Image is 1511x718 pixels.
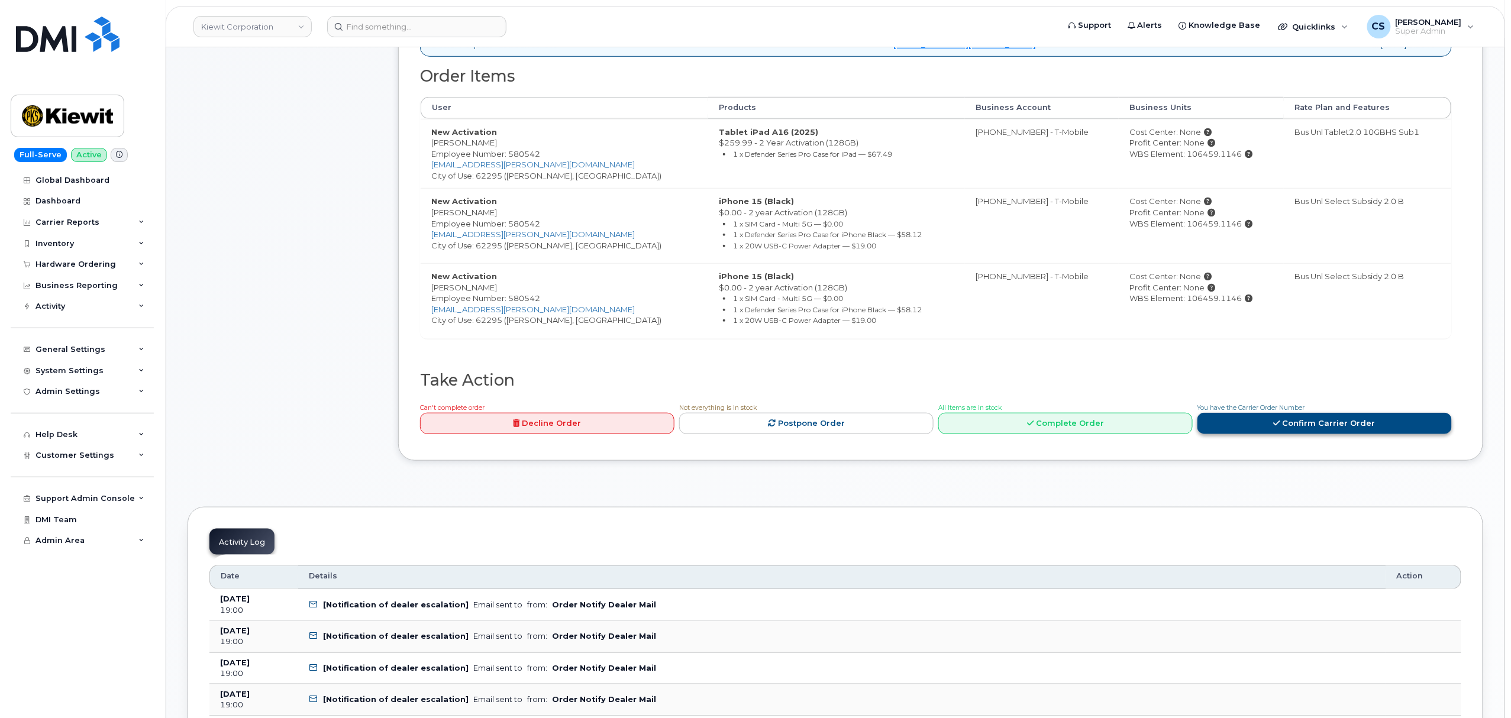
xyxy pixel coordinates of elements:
[734,294,844,303] small: 1 x SIM Card - Multi 5G — $0.00
[420,371,1452,389] h2: Take Action
[220,658,250,667] b: [DATE]
[1396,17,1462,27] span: [PERSON_NAME]
[938,413,1193,435] a: Complete Order
[965,119,1119,189] td: [PHONE_NUMBER] - T-Mobile
[1293,22,1336,31] span: Quicklinks
[1284,97,1451,118] th: Rate Plan and Features
[708,263,965,338] td: $0.00 - 2 year Activation (128GB)
[719,196,794,206] strong: iPhone 15 (Black)
[527,664,547,672] span: from:
[431,271,497,281] strong: New Activation
[1171,14,1269,37] a: Knowledge Base
[552,664,656,672] b: Order Notify Dealer Mail
[473,664,522,672] div: Email sent to
[220,668,288,679] div: 19:00
[1078,20,1111,31] span: Support
[527,695,547,704] span: from:
[431,127,497,137] strong: New Activation
[220,636,288,647] div: 19:00
[1060,14,1119,37] a: Support
[220,626,250,635] b: [DATE]
[431,229,635,239] a: [EMAIL_ADDRESS][PERSON_NAME][DOMAIN_NAME]
[431,149,540,159] span: Employee Number: 580542
[734,230,922,239] small: 1 x Defender Series Pro Case for iPhone Black — $58.12
[1129,137,1273,148] div: Profit Center: None
[431,160,635,169] a: [EMAIL_ADDRESS][PERSON_NAME][DOMAIN_NAME]
[1189,20,1261,31] span: Knowledge Base
[420,404,485,412] span: Can't complete order
[1359,15,1483,38] div: Chris Smith
[965,188,1119,263] td: [PHONE_NUMBER] - T-Mobile
[552,632,656,641] b: Order Notify Dealer Mail
[1270,15,1357,38] div: Quicklinks
[527,600,547,609] span: from:
[938,404,1002,412] span: All Items are in stock
[1460,667,1502,709] iframe: Messenger Launcher
[1284,263,1451,338] td: Bus Unl Select Subsidy 2.0 B
[220,594,250,603] b: [DATE]
[220,690,250,698] b: [DATE]
[193,16,312,37] a: Kiewit Corporation
[1138,20,1163,31] span: Alerts
[1129,196,1273,207] div: Cost Center: None
[679,413,934,435] a: Postpone Order
[327,16,506,37] input: Find something...
[1372,20,1386,34] span: CS
[734,150,893,159] small: 1 x Defender Series Pro Case for iPad — $67.49
[1386,565,1461,589] th: Action
[420,67,1452,85] h2: Order Items
[708,188,965,263] td: $0.00 - 2 year Activation (128GB)
[719,271,794,281] strong: iPhone 15 (Black)
[734,241,877,250] small: 1 x 20W USB-C Power Adapter — $19.00
[734,219,844,228] small: 1 x SIM Card - Multi 5G — $0.00
[431,219,540,228] span: Employee Number: 580542
[719,127,818,137] strong: Tablet iPad A16 (2025)
[1129,271,1273,282] div: Cost Center: None
[1284,119,1451,189] td: Bus Unl Tablet2.0 10GBHS Sub1
[220,605,288,616] div: 19:00
[1197,413,1452,435] a: Confirm Carrier Order
[552,695,656,704] b: Order Notify Dealer Mail
[1129,218,1273,229] div: WBS Element: 106459.1146
[473,695,522,704] div: Email sent to
[708,97,965,118] th: Products
[323,632,469,641] b: [Notification of dealer escalation]
[1129,148,1273,160] div: WBS Element: 106459.1146
[708,119,965,189] td: $259.99 - 2 Year Activation (128GB)
[1129,282,1273,293] div: Profit Center: None
[1284,188,1451,263] td: Bus Unl Select Subsidy 2.0 B
[1197,404,1305,412] span: You have the Carrier Order Number
[734,316,877,325] small: 1 x 20W USB-C Power Adapter — $19.00
[1396,27,1462,36] span: Super Admin
[552,600,656,609] b: Order Notify Dealer Mail
[421,188,708,263] td: [PERSON_NAME] City of Use: 62295 ([PERSON_NAME], [GEOGRAPHIC_DATA])
[431,196,497,206] strong: New Activation
[734,305,922,314] small: 1 x Defender Series Pro Case for iPhone Black — $58.12
[1129,293,1273,304] div: WBS Element: 106459.1146
[421,97,708,118] th: User
[473,632,522,641] div: Email sent to
[421,119,708,189] td: [PERSON_NAME] City of Use: 62295 ([PERSON_NAME], [GEOGRAPHIC_DATA])
[679,404,757,412] span: Not everything is in stock
[221,571,240,581] span: Date
[220,700,288,710] div: 19:00
[965,97,1119,118] th: Business Account
[431,305,635,314] a: [EMAIL_ADDRESS][PERSON_NAME][DOMAIN_NAME]
[323,600,469,609] b: [Notification of dealer escalation]
[421,263,708,338] td: [PERSON_NAME] City of Use: 62295 ([PERSON_NAME], [GEOGRAPHIC_DATA])
[965,263,1119,338] td: [PHONE_NUMBER] - T-Mobile
[323,664,469,672] b: [Notification of dealer escalation]
[1119,97,1284,118] th: Business Units
[1129,127,1273,138] div: Cost Center: None
[420,413,674,435] a: Decline Order
[1129,207,1273,218] div: Profit Center: None
[431,293,540,303] span: Employee Number: 580542
[323,695,469,704] b: [Notification of dealer escalation]
[1119,14,1171,37] a: Alerts
[473,600,522,609] div: Email sent to
[309,571,337,581] span: Details
[527,632,547,641] span: from:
